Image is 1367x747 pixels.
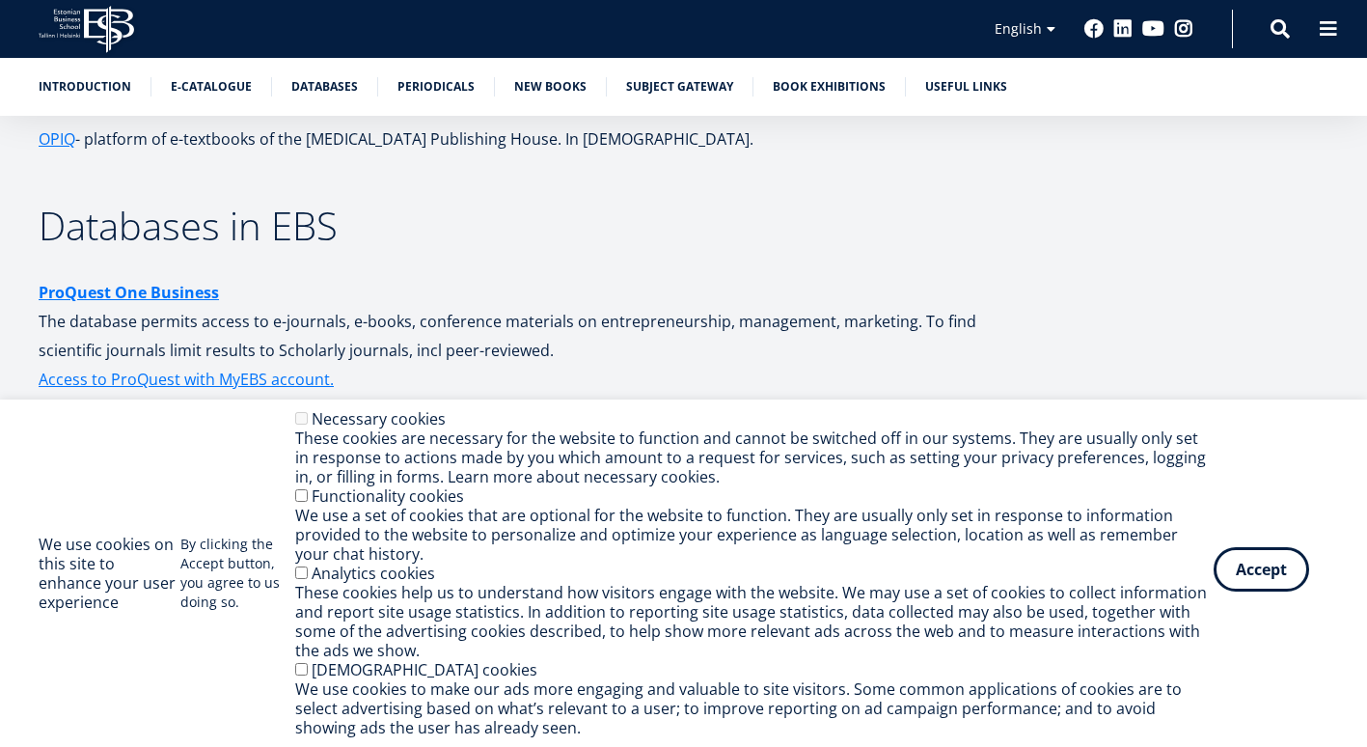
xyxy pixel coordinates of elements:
a: Access to ProQuest with MyEBS account. [39,365,334,394]
a: Periodicals [397,77,475,97]
strong: ProQuest One Business [39,282,219,303]
div: We use a set of cookies that are optional for the website to function. They are usually only set ... [295,506,1214,564]
a: Youtube [1142,19,1164,39]
a: Linkedin [1113,19,1133,39]
a: Instagram [1174,19,1193,39]
button: Accept [1214,547,1309,592]
p: - platform of e-textbooks of the [MEDICAL_DATA] Publishing House. In [DEMOGRAPHIC_DATA]. [39,124,1010,153]
label: Functionality cookies [312,485,464,507]
a: ProQuest tutorials, videos [39,394,229,423]
a: Facebook [1084,19,1104,39]
a: Subject Gateway [626,77,733,97]
a: Databases [291,77,358,97]
label: [DEMOGRAPHIC_DATA] cookies [312,659,537,680]
a: E-catalogue [171,77,252,97]
a: Useful links [925,77,1007,97]
div: These cookies are necessary for the website to function and cannot be switched off in our systems... [295,429,1214,486]
p: The database permits access to e-journals, e-books, conference materials on entrepreneurship, man... [39,278,1010,394]
a: New books [514,77,587,97]
span: Databases in EBS [39,199,338,252]
a: Introduction [39,77,131,97]
h2: We use cookies on this site to enhance your user experience [39,535,180,612]
a: ProQuest One Business [39,278,219,307]
a: Book exhibitions [773,77,886,97]
div: We use cookies to make our ads more engaging and valuable to site visitors. Some common applicati... [295,679,1214,737]
a: OPIQ [39,124,75,153]
p: By clicking the Accept button, you agree to us doing so. [180,535,295,612]
label: Analytics cookies [312,563,435,584]
div: These cookies help us to understand how visitors engage with the website. We may use a set of coo... [295,583,1214,660]
label: Necessary cookies [312,408,446,429]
